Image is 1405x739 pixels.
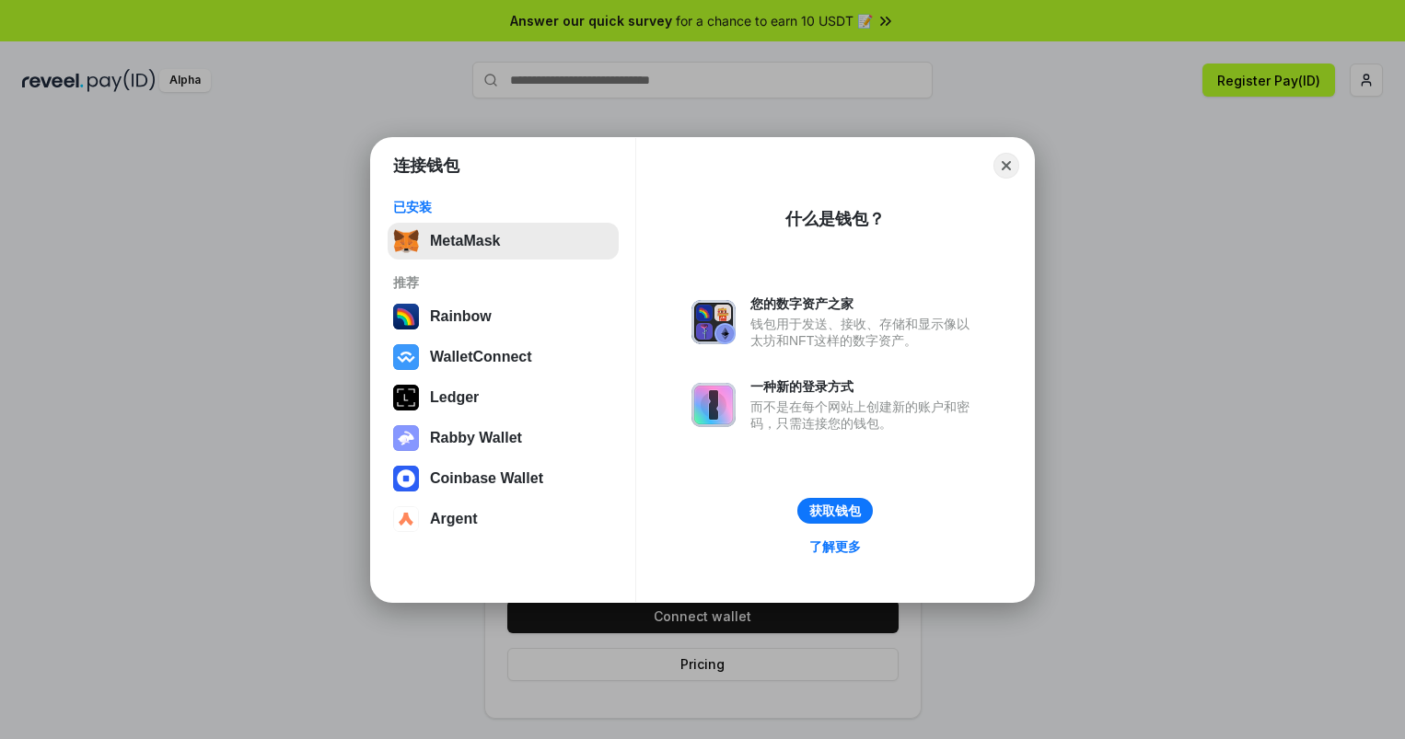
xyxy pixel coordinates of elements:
img: svg+xml,%3Csvg%20xmlns%3D%22http%3A%2F%2Fwww.w3.org%2F2000%2Fsvg%22%20fill%3D%22none%22%20viewBox... [691,300,736,344]
button: Coinbase Wallet [388,460,619,497]
button: MetaMask [388,223,619,260]
button: Ledger [388,379,619,416]
img: svg+xml,%3Csvg%20fill%3D%22none%22%20height%3D%2233%22%20viewBox%3D%220%200%2035%2033%22%20width%... [393,228,419,254]
div: 一种新的登录方式 [750,378,979,395]
button: WalletConnect [388,339,619,375]
div: Rainbow [430,308,492,325]
img: svg+xml,%3Csvg%20width%3D%2228%22%20height%3D%2228%22%20viewBox%3D%220%200%2028%2028%22%20fill%3D... [393,506,419,532]
div: 获取钱包 [809,502,861,519]
div: WalletConnect [430,349,532,365]
div: Ledger [430,389,479,406]
button: Rabby Wallet [388,420,619,456]
div: 什么是钱包？ [785,208,885,230]
button: Close [993,153,1019,179]
button: Rainbow [388,298,619,335]
h1: 连接钱包 [393,155,459,177]
button: 获取钱包 [797,498,873,524]
div: 推荐 [393,274,613,291]
img: svg+xml,%3Csvg%20width%3D%2228%22%20height%3D%2228%22%20viewBox%3D%220%200%2028%2028%22%20fill%3D... [393,466,419,491]
div: Rabby Wallet [430,430,522,446]
div: 您的数字资产之家 [750,295,979,312]
img: svg+xml,%3Csvg%20xmlns%3D%22http%3A%2F%2Fwww.w3.org%2F2000%2Fsvg%22%20width%3D%2228%22%20height%3... [393,385,419,410]
a: 了解更多 [798,535,872,559]
button: Argent [388,501,619,537]
div: 已安装 [393,199,613,215]
div: 而不是在每个网站上创建新的账户和密码，只需连接您的钱包。 [750,398,979,432]
img: svg+xml,%3Csvg%20width%3D%2228%22%20height%3D%2228%22%20viewBox%3D%220%200%2028%2028%22%20fill%3D... [393,344,419,370]
div: Coinbase Wallet [430,470,543,487]
img: svg+xml,%3Csvg%20xmlns%3D%22http%3A%2F%2Fwww.w3.org%2F2000%2Fsvg%22%20fill%3D%22none%22%20viewBox... [393,425,419,451]
div: Argent [430,511,478,527]
div: MetaMask [430,233,500,249]
img: svg+xml,%3Csvg%20width%3D%22120%22%20height%3D%22120%22%20viewBox%3D%220%200%20120%20120%22%20fil... [393,304,419,329]
div: 钱包用于发送、接收、存储和显示像以太坊和NFT这样的数字资产。 [750,316,979,349]
div: 了解更多 [809,538,861,555]
img: svg+xml,%3Csvg%20xmlns%3D%22http%3A%2F%2Fwww.w3.org%2F2000%2Fsvg%22%20fill%3D%22none%22%20viewBox... [691,383,736,427]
